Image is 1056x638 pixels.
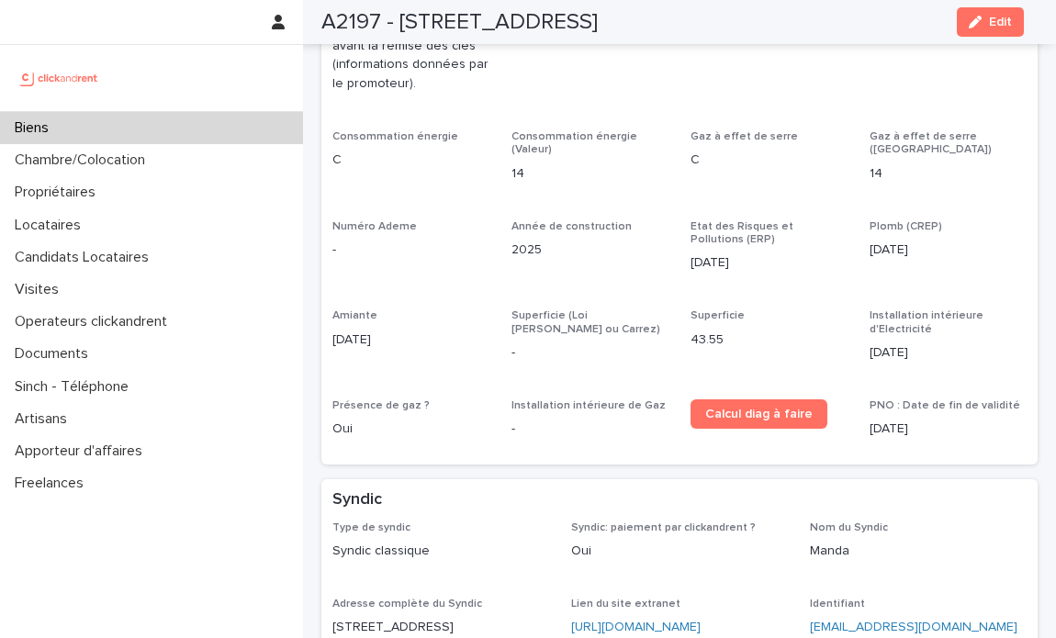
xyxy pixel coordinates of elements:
p: Apporteur d'affaires [7,442,157,460]
span: Gaz à effet de serre [691,131,798,142]
p: - [511,420,668,439]
p: Operateurs clickandrent [7,313,182,330]
p: 43.55 [691,330,848,350]
p: C [691,151,848,170]
p: Artisans [7,410,82,428]
p: [DATE] [870,343,1027,363]
p: Freelances [7,475,98,492]
p: Locataires [7,217,95,234]
span: Installation intérieure d'Electricité [870,310,983,334]
a: Calcul diag à faire [691,399,827,429]
p: Je n'aurais pas la DPE avant la remise des clés (informations données par le promoteur). [332,17,489,94]
span: Gaz à effet de serre ([GEOGRAPHIC_DATA]) [870,131,992,155]
p: 14 [870,164,1027,184]
span: Syndic: paiement par clickandrent ? [571,522,756,533]
p: [DATE] [691,253,848,273]
span: Type de syndic [332,522,410,533]
p: [STREET_ADDRESS] [332,618,549,637]
span: Année de construction [511,221,632,232]
p: - [511,343,668,363]
p: Candidats Locataires [7,249,163,266]
p: Oui [332,420,489,439]
p: Visites [7,281,73,298]
span: Identifiant [810,599,865,610]
p: 14 [511,164,668,184]
p: 2025 [511,241,668,260]
p: Manda [810,542,1027,561]
p: C [332,151,489,170]
p: [DATE] [870,241,1027,260]
span: Présence de gaz ? [332,400,430,411]
p: Syndic classique [332,542,549,561]
img: UCB0brd3T0yccxBKYDjQ [15,60,104,96]
span: Edit [989,16,1012,28]
h2: A2197 - [STREET_ADDRESS] [321,9,598,36]
p: Chambre/Colocation [7,151,160,169]
p: Oui [571,542,788,561]
span: Consommation énergie (Valeur) [511,131,637,155]
span: Nom du Syndic [810,522,888,533]
span: Superficie (Loi [PERSON_NAME] ou Carrez) [511,310,660,334]
span: Lien du site extranet [571,599,680,610]
a: [EMAIL_ADDRESS][DOMAIN_NAME] [810,621,1017,633]
span: Adresse complète du Syndic [332,599,482,610]
span: PNO : Date de fin de validité [870,400,1020,411]
span: Calcul diag à faire [705,408,813,420]
span: Installation intérieure de Gaz [511,400,666,411]
p: - [332,241,489,260]
span: Numéro Ademe [332,221,417,232]
button: Edit [957,7,1024,37]
span: Consommation énergie [332,131,458,142]
p: Sinch - Téléphone [7,378,143,396]
span: Plomb (CREP) [870,221,942,232]
p: Documents [7,345,103,363]
p: [DATE] [870,420,1027,439]
a: [URL][DOMAIN_NAME] [571,621,701,633]
h2: Syndic [332,490,382,510]
p: Propriétaires [7,184,110,201]
p: Biens [7,119,63,137]
span: Etat des Risques et Pollutions (ERP) [691,221,793,245]
p: [DATE] [332,330,489,350]
span: Superficie [691,310,745,321]
span: Amiante [332,310,377,321]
